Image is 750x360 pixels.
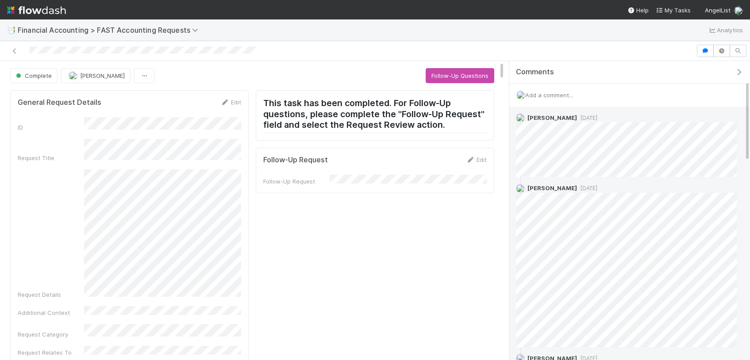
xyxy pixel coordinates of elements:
[18,308,84,317] div: Additional Context
[18,123,84,132] div: ID
[263,177,330,186] div: Follow-Up Request
[734,6,743,15] img: avatar_784ea27d-2d59-4749-b480-57d513651deb.png
[426,68,494,83] button: Follow-Up Questions
[18,330,84,339] div: Request Category
[516,113,525,122] img: avatar_c0d2ec3f-77e2-40ea-8107-ee7bdb5edede.png
[516,68,554,77] span: Comments
[656,7,691,14] span: My Tasks
[516,91,525,100] img: avatar_784ea27d-2d59-4749-b480-57d513651deb.png
[18,26,203,34] span: Financial Accounting > FAST Accounting Requests
[466,156,487,163] a: Edit
[7,3,66,18] img: logo-inverted-e16ddd16eac7371096b0.svg
[14,72,52,79] span: Complete
[263,156,328,165] h5: Follow-Up Request
[18,290,84,299] div: Request Details
[69,71,77,80] img: avatar_c0d2ec3f-77e2-40ea-8107-ee7bdb5edede.png
[18,348,84,357] div: Request Relates To
[527,184,577,191] span: [PERSON_NAME]
[18,153,84,162] div: Request Title
[263,98,487,133] h2: This task has been completed. For Follow-Up questions, please complete the "Follow-Up Request" fi...
[627,6,649,15] div: Help
[656,6,691,15] a: My Tasks
[18,98,101,107] h5: General Request Details
[708,25,743,35] a: Analytics
[10,68,58,83] button: Complete
[516,184,525,193] img: avatar_a669165c-e543-4b1d-ab80-0c2a52253154.png
[577,185,597,191] span: [DATE]
[525,92,573,99] span: Add a comment...
[577,115,597,121] span: [DATE]
[527,114,577,121] span: [PERSON_NAME]
[705,7,731,14] span: AngelList
[80,72,125,79] span: [PERSON_NAME]
[61,68,131,83] button: [PERSON_NAME]
[7,26,16,34] span: 📑
[220,99,241,106] a: Edit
